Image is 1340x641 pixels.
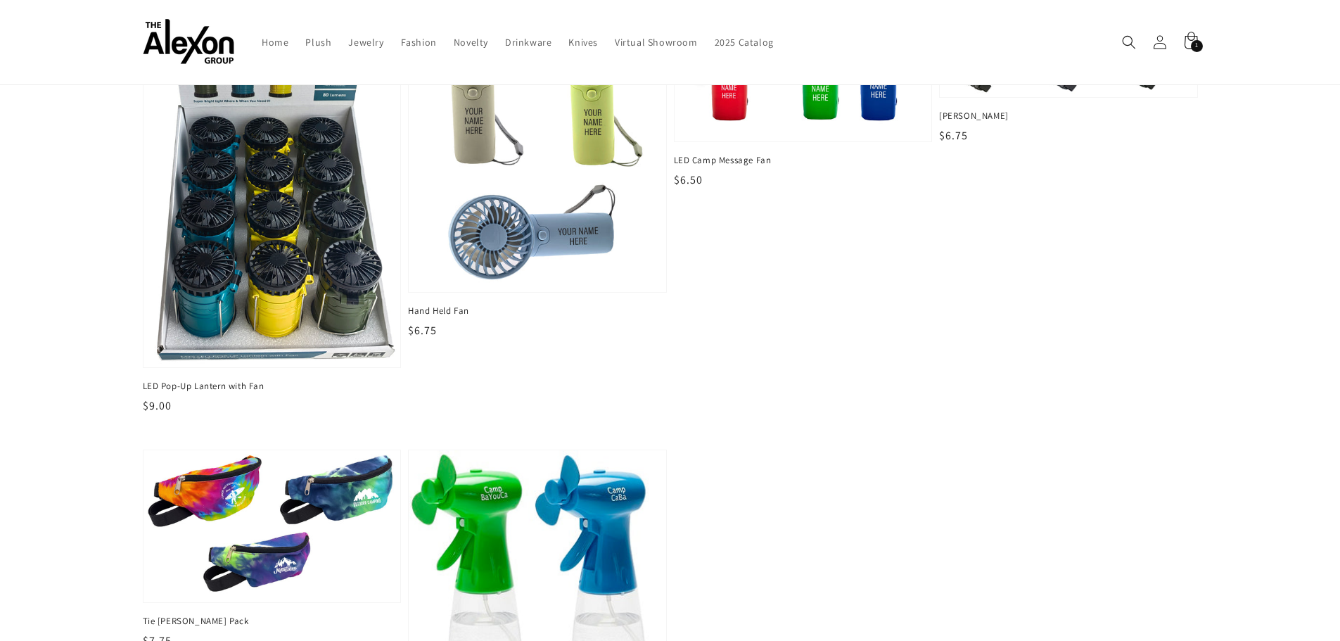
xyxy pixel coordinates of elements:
[1114,27,1144,58] summary: Search
[706,27,782,57] a: 2025 Catalog
[674,154,933,167] span: LED Camp Message Fan
[143,20,234,65] img: The Alexon Group
[939,128,968,143] span: $6.75
[505,36,551,49] span: Drinkware
[445,27,497,57] a: Novelty
[143,450,401,602] img: Tie Dye Fanny Pack
[939,110,1198,122] span: [PERSON_NAME]
[305,36,331,49] span: Plush
[606,27,706,57] a: Virtual Showroom
[393,27,445,57] a: Fashion
[497,27,560,57] a: Drinkware
[401,36,437,49] span: Fashion
[560,27,606,57] a: Knives
[674,172,703,187] span: $6.50
[262,36,288,49] span: Home
[340,27,392,57] a: Jewelry
[454,36,488,49] span: Novelty
[348,36,383,49] span: Jewelry
[1195,40,1199,52] span: 1
[143,615,402,628] span: Tie [PERSON_NAME] Pack
[715,36,774,49] span: 2025 Catalog
[143,380,402,393] span: LED Pop-Up Lantern with Fan
[297,27,340,57] a: Plush
[615,36,698,49] span: Virtual Showroom
[568,36,598,49] span: Knives
[143,398,172,413] span: $9.00
[253,27,297,57] a: Home
[408,323,437,338] span: $6.75
[408,305,667,317] span: Hand Held Fan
